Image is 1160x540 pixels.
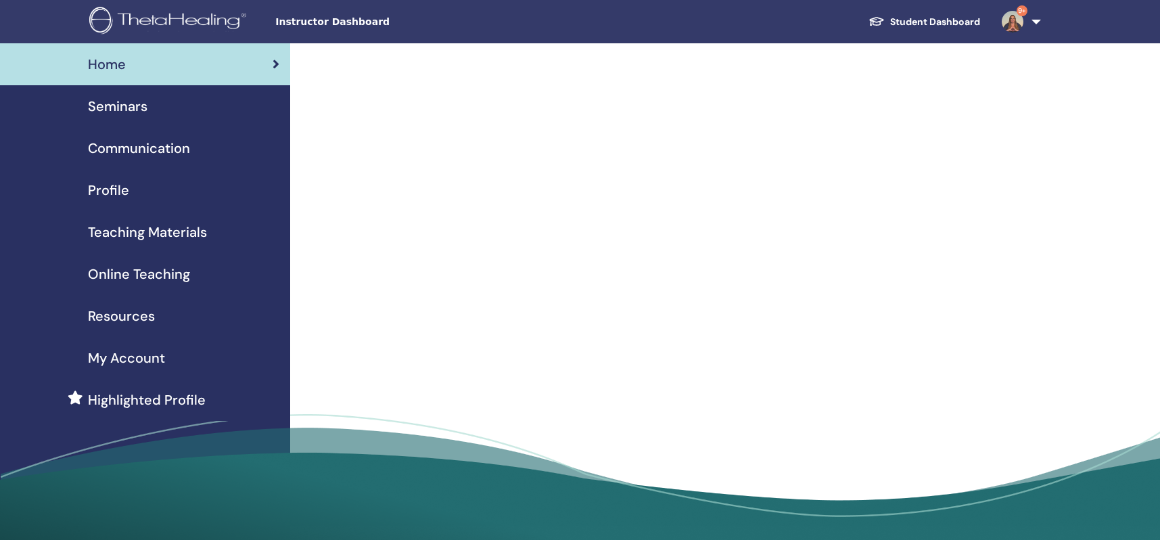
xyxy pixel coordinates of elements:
img: logo.png [89,7,251,37]
span: Resources [88,306,155,326]
span: Seminars [88,96,147,116]
span: Highlighted Profile [88,390,206,410]
span: Instructor Dashboard [275,15,478,29]
span: 9+ [1017,5,1027,16]
a: Student Dashboard [858,9,991,35]
span: Online Teaching [88,264,190,284]
span: My Account [88,348,165,368]
span: Communication [88,138,190,158]
span: Profile [88,180,129,200]
img: default.jpg [1002,11,1023,32]
span: Teaching Materials [88,222,207,242]
span: Home [88,54,126,74]
img: graduation-cap-white.svg [868,16,885,27]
